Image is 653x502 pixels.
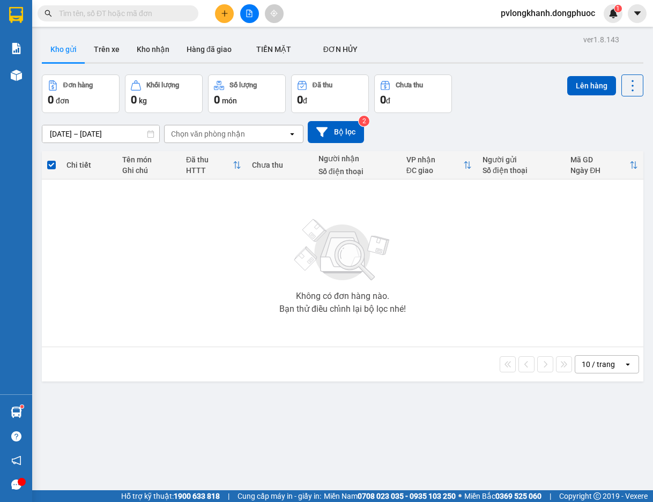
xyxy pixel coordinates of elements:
strong: 0708 023 035 - 0935 103 250 [358,492,456,500]
img: icon-new-feature [609,9,618,18]
th: Toggle SortBy [401,151,477,179]
span: pvlongkhanh.dongphuoc [492,6,604,20]
sup: 1 [614,5,622,12]
img: svg+xml;base64,PHN2ZyBjbGFzcz0ibGlzdC1wbHVnX19zdmciIHhtbG5zPSJodHRwOi8vd3d3LnczLm9yZy8yMDAwL3N2Zy... [289,213,396,288]
span: copyright [593,492,601,500]
span: search [44,10,52,17]
th: Toggle SortBy [181,151,247,179]
img: warehouse-icon [11,407,22,418]
div: Chi tiết [66,161,112,169]
button: Lên hàng [567,76,616,95]
span: đ [303,96,307,105]
span: Miền Nam [324,490,456,502]
div: Đã thu [186,155,233,164]
button: Trên xe [85,36,128,62]
div: Ghi chú [122,166,175,175]
div: ĐC giao [406,166,463,175]
img: solution-icon [11,43,22,54]
span: question-circle [11,431,21,441]
button: Khối lượng0kg [125,74,203,113]
div: Số điện thoại [483,166,560,175]
span: 0 [48,93,54,106]
button: Bộ lọc [308,121,364,143]
div: HTTT [186,166,233,175]
div: Người gửi [483,155,560,164]
span: notification [11,455,21,466]
button: plus [215,4,234,23]
div: Chưa thu [396,81,423,89]
div: Người nhận [318,154,396,163]
div: Chọn văn phòng nhận [171,129,245,139]
div: Đơn hàng [63,81,93,89]
div: Mã GD [570,155,629,164]
span: file-add [246,10,253,17]
span: ⚪️ [458,494,462,498]
button: Kho nhận [128,36,178,62]
span: Cung cấp máy in - giấy in: [238,490,321,502]
span: aim [270,10,278,17]
span: message [11,479,21,490]
img: warehouse-icon [11,70,22,81]
sup: 1 [20,405,24,408]
div: Khối lượng [146,81,179,89]
strong: 1900 633 818 [174,492,220,500]
svg: open [624,360,632,369]
div: Số điện thoại [318,167,396,176]
span: ĐƠN HỦY [323,45,358,54]
span: 0 [214,93,220,106]
div: Bạn thử điều chỉnh lại bộ lọc nhé! [279,305,406,313]
span: 1 [616,5,620,12]
div: Không có đơn hàng nào. [296,292,389,301]
span: caret-down [633,9,642,18]
div: Chưa thu [252,161,307,169]
span: Miền Bắc [464,490,541,502]
div: VP nhận [406,155,463,164]
button: Đã thu0đ [291,74,369,113]
div: Ngày ĐH [570,166,629,175]
button: caret-down [628,4,647,23]
div: Đã thu [313,81,332,89]
input: Tìm tên, số ĐT hoặc mã đơn [59,8,185,19]
span: plus [221,10,228,17]
span: đ [386,96,390,105]
button: aim [265,4,284,23]
button: file-add [240,4,259,23]
div: ver 1.8.143 [583,34,619,46]
div: Tên món [122,155,175,164]
input: Select a date range. [42,125,159,143]
span: món [222,96,237,105]
span: Hỗ trợ kỹ thuật: [121,490,220,502]
div: 10 / trang [582,359,615,370]
button: Chưa thu0đ [374,74,452,113]
button: Số lượng0món [208,74,286,113]
button: Đơn hàng0đơn [42,74,120,113]
button: Kho gửi [42,36,85,62]
span: | [550,490,551,502]
div: Số lượng [229,81,257,89]
span: 0 [297,93,303,106]
span: TIỀN MẶT [256,45,291,54]
span: đơn [56,96,69,105]
th: Toggle SortBy [565,151,643,179]
strong: 0369 525 060 [495,492,541,500]
img: logo-vxr [9,7,23,23]
span: 0 [131,93,137,106]
span: | [228,490,229,502]
button: Hàng đã giao [178,36,240,62]
span: 0 [380,93,386,106]
span: kg [139,96,147,105]
sup: 2 [359,116,369,126]
svg: open [288,130,296,138]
